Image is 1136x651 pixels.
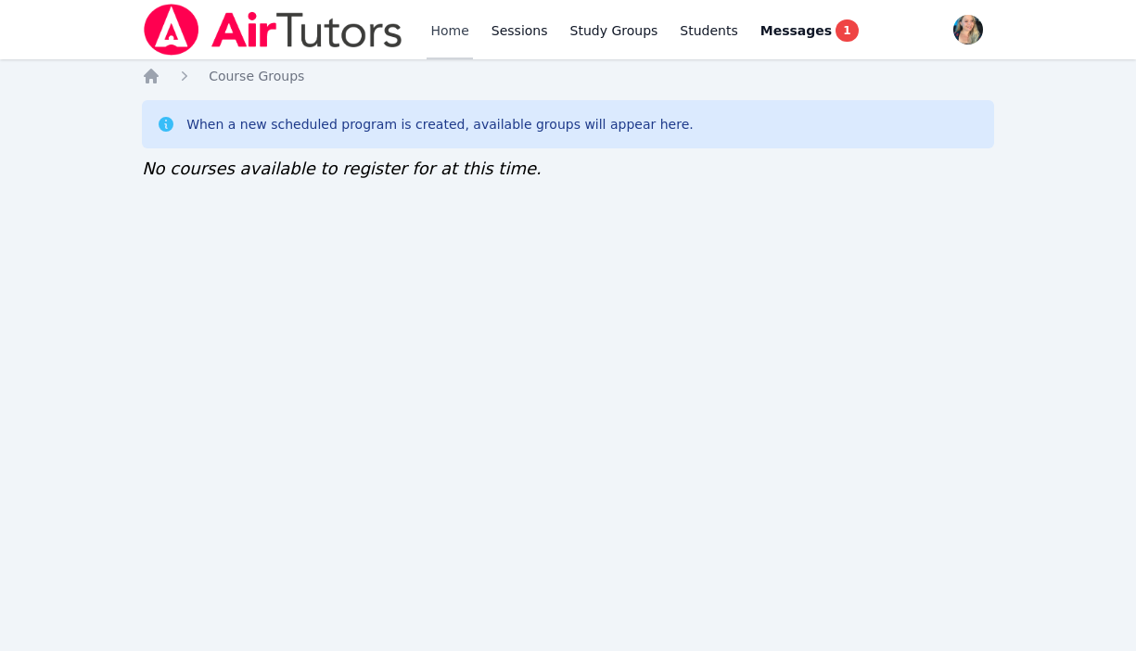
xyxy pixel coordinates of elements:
img: Air Tutors [142,4,404,56]
span: No courses available to register for at this time. [142,159,542,178]
span: Messages [760,21,832,40]
a: Course Groups [209,67,304,85]
div: When a new scheduled program is created, available groups will appear here. [186,115,694,134]
span: Course Groups [209,69,304,83]
span: 1 [836,19,858,42]
nav: Breadcrumb [142,67,994,85]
